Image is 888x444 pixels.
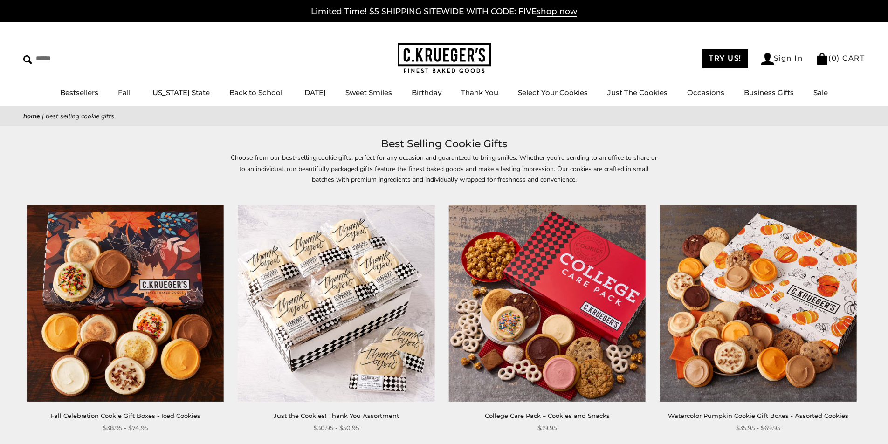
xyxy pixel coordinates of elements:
a: Birthday [412,88,441,97]
span: $38.95 - $74.95 [103,423,148,433]
a: Select Your Cookies [518,88,588,97]
a: Just the Cookies! Thank You Assortment [274,412,399,419]
img: C.KRUEGER'S [398,43,491,74]
span: $30.95 - $50.95 [314,423,359,433]
img: Bag [816,53,828,65]
a: Home [23,112,40,121]
a: Watercolor Pumpkin Cookie Gift Boxes - Assorted Cookies [668,412,848,419]
img: Search [23,55,32,64]
a: Sign In [761,53,803,65]
span: 0 [832,54,837,62]
a: Sweet Smiles [345,88,392,97]
input: Search [23,51,134,66]
span: Best Selling Cookie Gifts [46,112,114,121]
a: Fall Celebration Cookie Gift Boxes - Iced Cookies [50,412,200,419]
img: Watercolor Pumpkin Cookie Gift Boxes - Assorted Cookies [660,205,856,402]
a: Sale [813,88,828,97]
a: (0) CART [816,54,865,62]
a: Bestsellers [60,88,98,97]
img: Just the Cookies! Thank You Assortment [238,205,434,402]
img: Account [761,53,774,65]
img: Fall Celebration Cookie Gift Boxes - Iced Cookies [27,205,224,402]
a: Limited Time! $5 SHIPPING SITEWIDE WITH CODE: FIVEshop now [311,7,577,17]
a: Thank You [461,88,498,97]
img: College Care Pack – Cookies and Snacks [449,205,646,402]
a: College Care Pack – Cookies and Snacks [485,412,610,419]
a: Just The Cookies [607,88,668,97]
h1: Best Selling Cookie Gifts [37,136,851,152]
p: Choose from our best-selling cookie gifts, perfect for any occasion and guaranteed to bring smile... [230,152,659,195]
a: Business Gifts [744,88,794,97]
a: [DATE] [302,88,326,97]
span: $39.95 [537,423,557,433]
a: Fall [118,88,131,97]
span: $35.95 - $69.95 [736,423,780,433]
span: shop now [537,7,577,17]
a: Back to School [229,88,282,97]
a: Occasions [687,88,724,97]
a: [US_STATE] State [150,88,210,97]
span: | [42,112,44,121]
nav: breadcrumbs [23,111,865,122]
a: TRY US! [702,49,748,68]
